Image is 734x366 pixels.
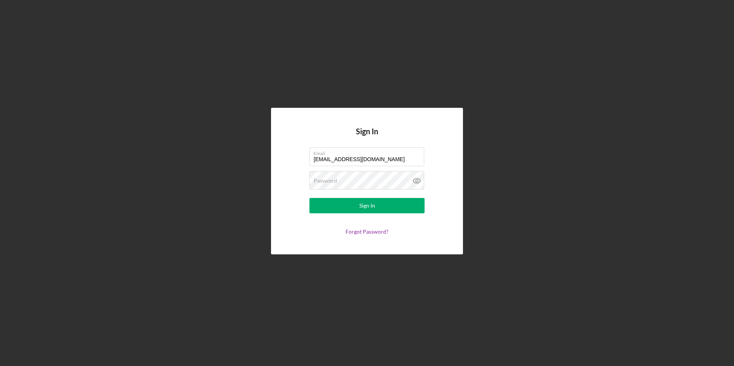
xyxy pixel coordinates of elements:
[356,127,378,147] h4: Sign In
[359,198,375,213] div: Sign In
[346,228,388,235] a: Forgot Password?
[314,148,424,156] label: Email
[309,198,425,213] button: Sign In
[314,178,337,184] label: Password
